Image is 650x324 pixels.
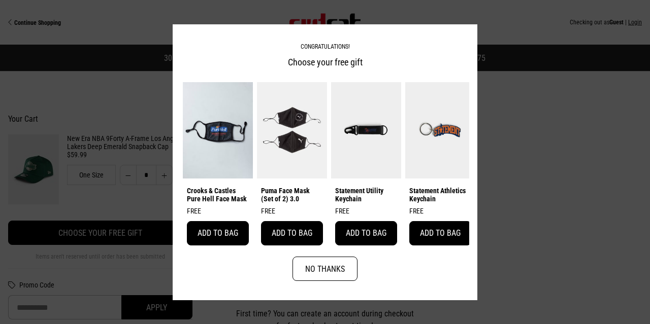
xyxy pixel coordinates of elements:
[187,221,249,245] button: Add to bag
[409,187,471,203] a: Statement Athletics Keychain
[187,187,249,203] a: Crooks & Castles Pure Hell Face Mask
[405,82,475,178] img: Statement Athletics Keychain
[335,207,349,215] span: FREE
[409,221,471,245] button: Add to bag
[261,221,323,245] button: Add to bag
[261,187,323,203] a: Puma Face Mask (Set of 2) 3.0
[335,187,397,203] a: Statement Utility Keychain
[292,257,357,281] button: No Thanks
[187,207,201,215] span: FREE
[261,207,275,215] span: FREE
[183,82,253,178] img: Crooks & Castles Pure Hell Face Mask
[335,221,397,245] button: Add to bag
[409,207,424,215] span: FREE
[257,82,327,178] img: Puma Face Mask (Set of 2) 3.0
[331,82,401,178] img: Statement Utility Keychain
